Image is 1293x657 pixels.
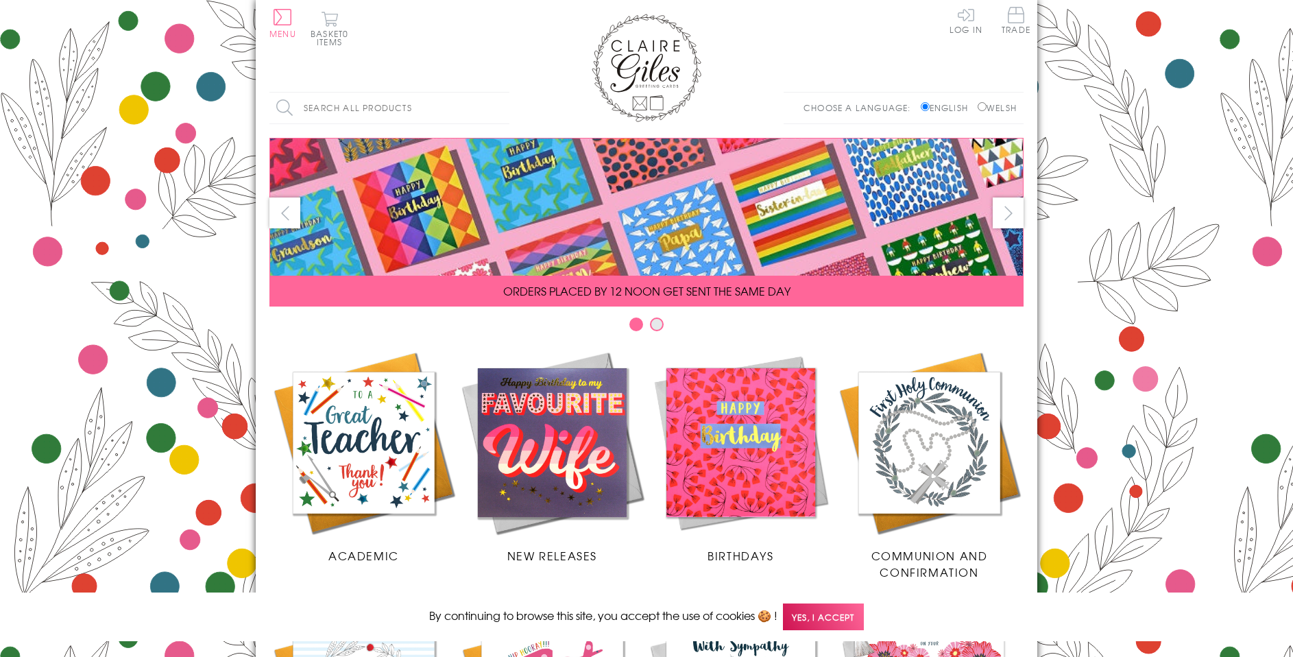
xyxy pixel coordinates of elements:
button: Basket0 items [311,11,348,46]
button: Carousel Page 1 (Current Slide) [629,318,643,331]
span: Communion and Confirmation [871,547,988,580]
span: ORDERS PLACED BY 12 NOON GET SENT THE SAME DAY [503,283,790,299]
button: next [993,198,1024,228]
a: Academic [269,348,458,564]
button: Carousel Page 2 [650,318,664,331]
button: prev [269,198,300,228]
a: Birthdays [646,348,835,564]
span: New Releases [507,547,597,564]
input: Welsh [978,102,987,111]
input: English [921,102,930,111]
label: Welsh [978,101,1017,114]
p: Choose a language: [803,101,918,114]
a: Communion and Confirmation [835,348,1024,580]
span: 0 items [317,27,348,48]
a: Log In [950,7,982,34]
label: English [921,101,975,114]
input: Search all products [269,93,509,123]
span: Trade [1002,7,1030,34]
input: Search [496,93,509,123]
span: Academic [328,547,399,564]
span: Birthdays [708,547,773,564]
div: Carousel Pagination [269,317,1024,338]
img: Claire Giles Greetings Cards [592,14,701,122]
span: Yes, I accept [783,604,864,630]
span: Menu [269,27,296,40]
a: Trade [1002,7,1030,36]
a: New Releases [458,348,646,564]
button: Menu [269,9,296,38]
